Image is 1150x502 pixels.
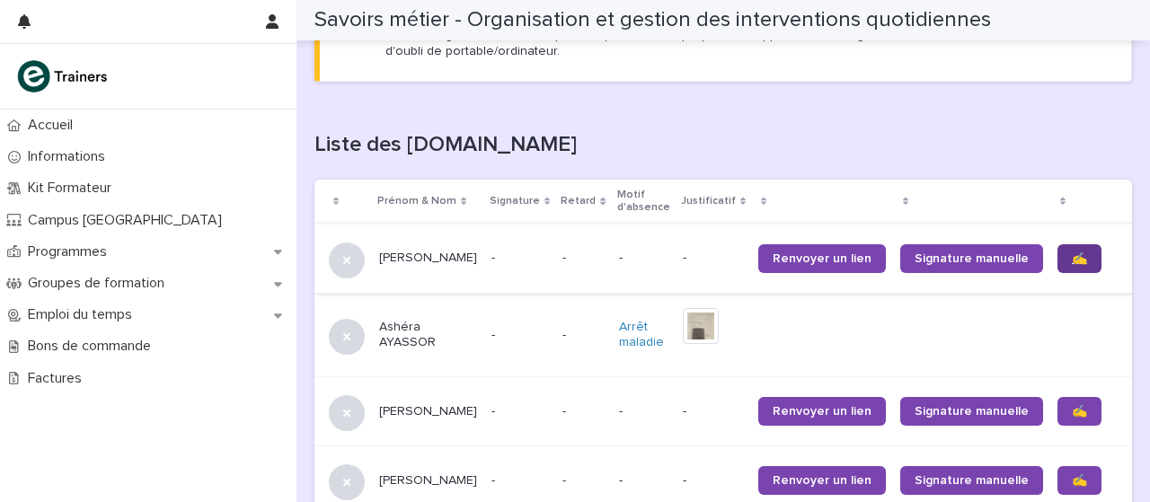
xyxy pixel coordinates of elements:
[379,251,477,264] font: [PERSON_NAME]
[28,371,82,385] font: Factures
[28,149,105,163] font: Informations
[377,196,456,207] font: Prénom & Nom
[379,474,477,487] font: [PERSON_NAME]
[619,320,668,350] a: Arrêt maladie
[28,118,73,132] font: Accueil
[491,474,495,487] font: -
[1057,466,1101,495] a: ✍️
[900,244,1043,273] a: Signature manuelle
[915,474,1029,487] font: Signature manuelle
[758,397,886,426] a: Renvoyer un lien
[562,251,566,264] font: -
[1057,244,1101,273] a: ✍️
[773,252,871,265] font: Renvoyer un lien
[28,244,107,259] font: Programmes
[619,405,623,418] font: -
[617,189,670,213] font: Motif d'absence
[1057,397,1101,426] a: ✍️
[915,405,1029,418] font: Signature manuelle
[619,474,623,487] font: -
[491,405,495,418] font: -
[900,466,1043,495] a: Signature manuelle
[773,474,871,487] font: Renvoyer un lien
[28,181,111,195] font: Kit Formateur
[562,474,566,487] font: -
[562,329,566,341] font: -
[561,196,596,207] font: Retard
[683,474,686,487] font: -
[758,466,886,495] a: Renvoyer un lien
[28,339,151,353] font: Bons de commande
[1072,474,1087,487] font: ✍️
[1072,252,1087,265] font: ✍️
[683,251,686,264] font: -
[28,276,164,290] font: Groupes de formation
[619,321,664,348] font: Arrêt maladie
[681,196,736,207] font: Justificatif
[14,58,113,94] img: K0CqGN7SDeD6s4JG8KQk
[619,251,623,264] font: -
[491,251,495,264] font: -
[683,405,686,418] font: -
[379,321,436,348] font: Ashéra AYASSOR
[491,329,495,341] font: -
[379,405,477,418] font: [PERSON_NAME]
[28,213,222,227] font: Campus [GEOGRAPHIC_DATA]
[773,405,871,418] font: Renvoyer un lien
[915,252,1029,265] font: Signature manuelle
[28,307,132,321] font: Emploi du temps
[314,9,991,31] font: Savoirs métier - Organisation et gestion des interventions quotidiennes
[1072,405,1087,418] font: ✍️
[562,405,566,418] font: -
[314,134,577,155] font: Liste des [DOMAIN_NAME]
[758,244,886,273] a: Renvoyer un lien
[490,196,540,207] font: Signature
[900,397,1043,426] a: Signature manuelle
